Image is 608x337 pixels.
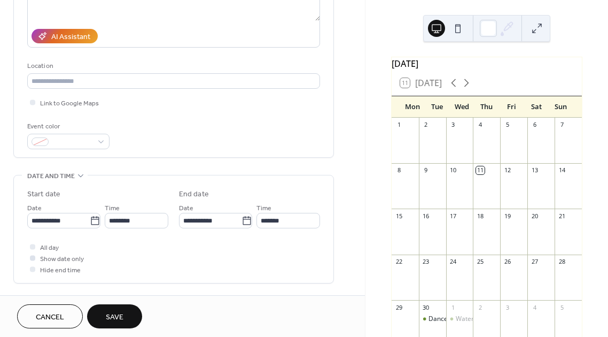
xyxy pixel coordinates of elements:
[27,203,42,214] span: Date
[395,212,403,220] div: 15
[449,212,457,220] div: 17
[503,212,511,220] div: 19
[422,212,430,220] div: 16
[27,171,75,182] span: Date and time
[422,166,430,174] div: 9
[531,258,539,266] div: 27
[476,166,484,174] div: 11
[503,121,511,129] div: 5
[524,96,548,118] div: Sat
[549,96,573,118] div: Sun
[51,32,90,43] div: AI Assistant
[40,254,84,265] span: Show date only
[531,212,539,220] div: 20
[179,189,209,200] div: End date
[395,303,403,311] div: 29
[449,96,474,118] div: Wed
[449,303,457,311] div: 1
[105,203,120,214] span: Time
[400,96,425,118] div: Mon
[476,121,484,129] div: 4
[422,121,430,129] div: 2
[36,312,64,323] span: Cancel
[17,304,83,328] button: Cancel
[87,304,142,328] button: Save
[449,166,457,174] div: 10
[558,121,566,129] div: 7
[449,121,457,129] div: 3
[256,203,271,214] span: Time
[40,265,81,276] span: Hide end time
[27,121,107,132] div: Event color
[40,98,99,109] span: Link to Google Maps
[446,315,473,324] div: Watercolour Workshop
[503,166,511,174] div: 12
[476,258,484,266] div: 25
[422,258,430,266] div: 23
[531,121,539,129] div: 6
[27,189,60,200] div: Start date
[503,303,511,311] div: 3
[531,303,539,311] div: 4
[558,166,566,174] div: 14
[106,312,123,323] span: Save
[558,258,566,266] div: 28
[499,96,524,118] div: Fri
[422,303,430,311] div: 30
[474,96,499,118] div: Thu
[558,303,566,311] div: 5
[558,212,566,220] div: 21
[531,166,539,174] div: 13
[32,29,98,43] button: AI Assistant
[179,203,193,214] span: Date
[449,258,457,266] div: 24
[503,258,511,266] div: 26
[395,258,403,266] div: 22
[40,242,59,254] span: All day
[476,303,484,311] div: 2
[27,60,318,72] div: Location
[395,121,403,129] div: 1
[392,57,582,70] div: [DATE]
[425,96,449,118] div: Tue
[456,315,524,324] div: Watercolour Workshop
[419,315,446,324] div: Dance & Sculpture Workshop
[395,166,403,174] div: 8
[428,315,516,324] div: Dance & Sculpture Workshop
[476,212,484,220] div: 18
